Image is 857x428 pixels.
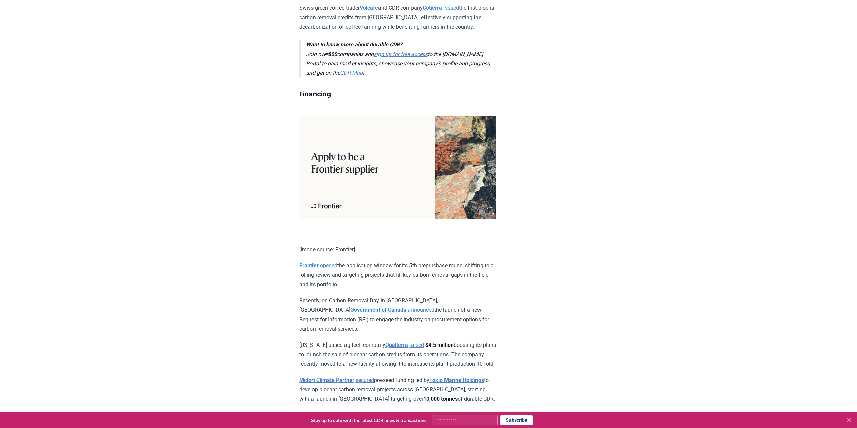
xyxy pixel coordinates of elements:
a: Midori Climate Partner [299,377,354,383]
p: [Image source: Frontier] [299,235,496,254]
a: secured [356,377,374,383]
a: Tokio Marine Holdings [429,377,484,383]
a: Government of Canada [350,307,406,313]
strong: $4.5 million [425,342,454,348]
a: announced [408,307,434,313]
a: CDR Map [340,70,363,76]
a: raised [409,342,424,348]
p: [US_STATE]-based ag-tech company boosting its plans to launch the sale of biochar carbon credits ... [299,340,496,369]
strong: 10,000 tonnes [423,396,458,402]
em: Join over companies and to the [DOMAIN_NAME] Portal to gain market insights, showcase your compan... [306,41,491,76]
a: Frontier [299,262,319,269]
p: pre-seed funding led by to develop biochar carbon removal projects across [GEOGRAPHIC_DATA], star... [299,375,496,404]
a: sign up for free access [374,51,428,57]
p: Swiss green coffee trader and CDR company the first biochar carbon removal credits from [GEOGRAPH... [299,3,496,32]
strong: Financing [299,90,331,98]
a: issued [443,5,459,11]
a: Volcafe [360,5,378,11]
p: Recently, on Carbon Removal Day in [GEOGRAPHIC_DATA], [GEOGRAPHIC_DATA] the launch of a new Reque... [299,296,496,334]
a: Cotierra [423,5,442,11]
a: opened [320,262,337,269]
p: the application window for its 5th prepurchase round, shifting to a rolling review and targeting ... [299,261,496,289]
img: blog post image [299,116,496,219]
strong: Want to know more about durable CDR? [306,41,402,48]
a: Qualterra [385,342,408,348]
strong: 800 [328,51,337,57]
